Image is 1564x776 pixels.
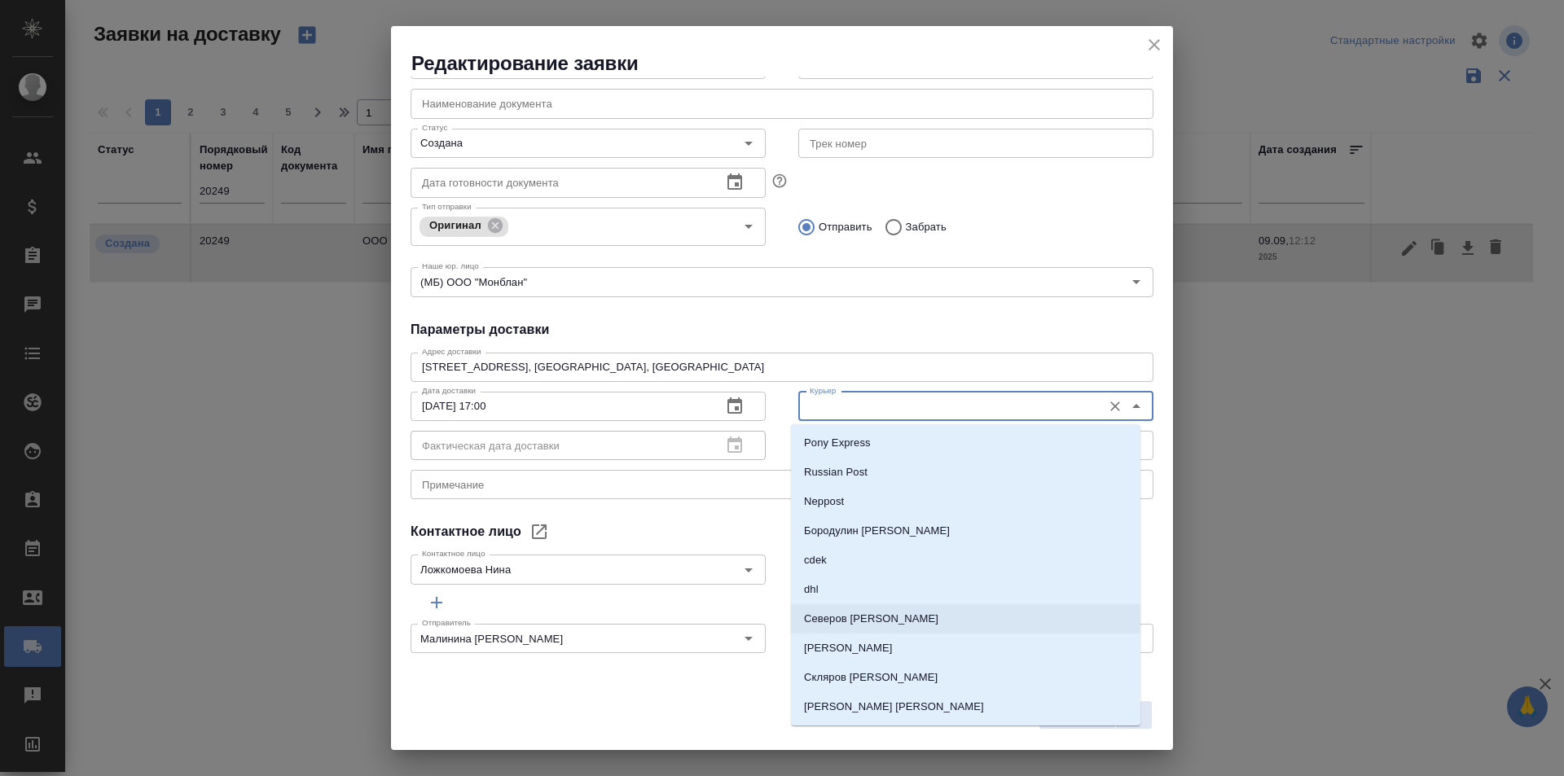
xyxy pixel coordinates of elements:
[804,640,893,656] p: [PERSON_NAME]
[804,464,868,480] p: Russian Post
[769,170,790,191] button: Если заполнить эту дату, автоматически создастся заявка, чтобы забрать готовые документы
[1125,395,1148,418] button: Close
[411,522,521,541] h4: Контактное лицо
[420,219,491,231] span: Оригинал
[422,361,1142,373] textarea: [STREET_ADDRESS], [GEOGRAPHIC_DATA], [GEOGRAPHIC_DATA]
[737,559,760,581] button: Open
[1142,33,1166,57] button: close
[804,493,844,510] p: Neppost
[737,215,760,238] button: Open
[737,627,760,650] button: Open
[411,588,463,617] button: Добавить
[906,219,947,235] p: Забрать
[804,523,950,539] p: Бородулин [PERSON_NAME]
[1125,270,1148,293] button: Open
[804,435,871,451] p: Pony Express
[420,217,508,237] div: Оригинал
[819,219,872,235] p: Отправить
[1104,395,1127,418] button: Очистить
[804,611,938,627] p: Северов [PERSON_NAME]
[411,50,1173,77] h2: Редактирование заявки
[804,581,819,598] p: dhl
[804,669,938,686] p: Скляров [PERSON_NAME]
[411,320,1153,340] h4: Параметры доставки
[804,699,984,715] p: [PERSON_NAME] [PERSON_NAME]
[804,552,827,568] p: cdek
[737,132,760,155] button: Open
